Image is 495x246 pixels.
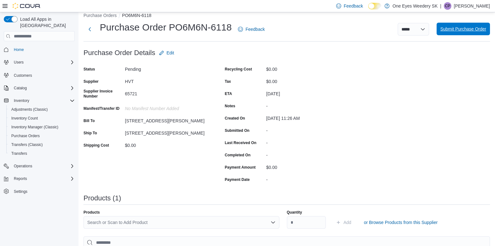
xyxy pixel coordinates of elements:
span: Operations [11,162,75,170]
div: [STREET_ADDRESS][PERSON_NAME] [125,128,209,136]
h3: Products (1) [83,194,121,202]
button: Reports [11,175,30,182]
label: Recycling Cost [225,67,252,72]
button: Purchase Orders [6,131,77,140]
label: ETA [225,91,232,96]
span: Inventory Count [9,115,75,122]
button: Home [1,45,77,54]
label: Submitted On [225,128,250,133]
button: Next [83,23,96,36]
a: Customers [11,72,35,79]
span: Purchase Orders [9,132,75,140]
label: Last Received On [225,140,256,145]
button: Catalog [1,84,77,92]
span: Customers [14,73,32,78]
label: Payment Date [225,177,250,182]
span: Edit [167,50,174,56]
div: [STREET_ADDRESS][PERSON_NAME] [125,116,209,123]
a: Home [11,46,26,53]
button: Add [333,216,354,229]
span: Transfers (Classic) [11,142,43,147]
a: Purchase Orders [9,132,42,140]
a: Transfers [9,150,30,157]
div: 65721 [125,89,209,96]
button: Customers [1,70,77,80]
div: HVT [125,76,209,84]
button: Inventory Manager (Classic) [6,123,77,131]
span: Feedback [344,3,363,9]
img: Cova [13,3,41,9]
span: Users [14,60,24,65]
span: Reports [14,176,27,181]
span: Inventory Manager (Classic) [9,123,75,131]
button: Inventory [1,96,77,105]
a: Adjustments (Classic) [9,106,50,113]
label: Manifest/Transfer ID [83,106,120,111]
div: Pending [125,64,209,72]
div: No Manifest Number added [125,103,209,111]
a: Transfers (Classic) [9,141,45,148]
button: Operations [11,162,35,170]
nav: An example of EuiBreadcrumbs [83,12,490,20]
div: $0.00 [125,140,209,148]
label: Quantity [287,210,302,215]
button: Edit [157,47,177,59]
span: Adjustments (Classic) [11,107,48,112]
div: Carol Paulsen [444,2,451,10]
div: - [266,101,350,109]
div: - [266,150,350,158]
span: or Browse Products from this Supplier [364,219,438,226]
nav: Complex example [4,42,75,212]
span: CP [445,2,450,10]
a: Inventory Manager (Classic) [9,123,61,131]
label: Status [83,67,95,72]
label: Supplier Invoice Number [83,89,122,99]
span: Feedback [245,26,265,32]
button: Inventory [11,97,32,104]
span: Inventory Manager (Classic) [11,125,58,130]
button: Adjustments (Classic) [6,105,77,114]
span: Purchase Orders [11,133,40,138]
span: Home [11,46,75,53]
button: Transfers [6,149,77,158]
label: Notes [225,103,235,109]
button: Purchase Orders [83,13,117,18]
h1: Purchase Order PO6M6N-6118 [100,21,232,34]
label: Payment Amount [225,165,256,170]
button: Submit Purchase Order [437,23,490,35]
span: Catalog [14,86,27,91]
span: Dark Mode [368,9,369,10]
button: Catalog [11,84,29,92]
button: Reports [1,174,77,183]
button: Settings [1,187,77,196]
span: Catalog [11,84,75,92]
span: Inventory [14,98,29,103]
span: Transfers (Classic) [9,141,75,148]
div: - [266,138,350,145]
a: Inventory Count [9,115,40,122]
span: Operations [14,164,32,169]
button: Operations [1,162,77,171]
div: $0.00 [266,76,350,84]
label: Completed On [225,153,250,158]
span: Transfers [9,150,75,157]
div: [DATE] 11:26 AM [266,113,350,121]
span: Load All Apps in [GEOGRAPHIC_DATA] [18,16,75,29]
span: Settings [14,189,27,194]
span: Adjustments (Classic) [9,106,75,113]
label: Products [83,210,100,215]
span: Reports [11,175,75,182]
input: Dark Mode [368,3,381,9]
button: Open list of options [271,220,276,225]
label: Supplier [83,79,99,84]
span: Submit Purchase Order [440,26,486,32]
button: Users [1,58,77,67]
button: PO6M6N-6118 [122,13,151,18]
div: $0.00 [266,64,350,72]
label: Tax [225,79,231,84]
span: Transfers [11,151,27,156]
p: One Eyes Weedery SK [393,2,438,10]
a: Feedback [235,23,267,36]
button: Transfers (Classic) [6,140,77,149]
span: Inventory [11,97,75,104]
